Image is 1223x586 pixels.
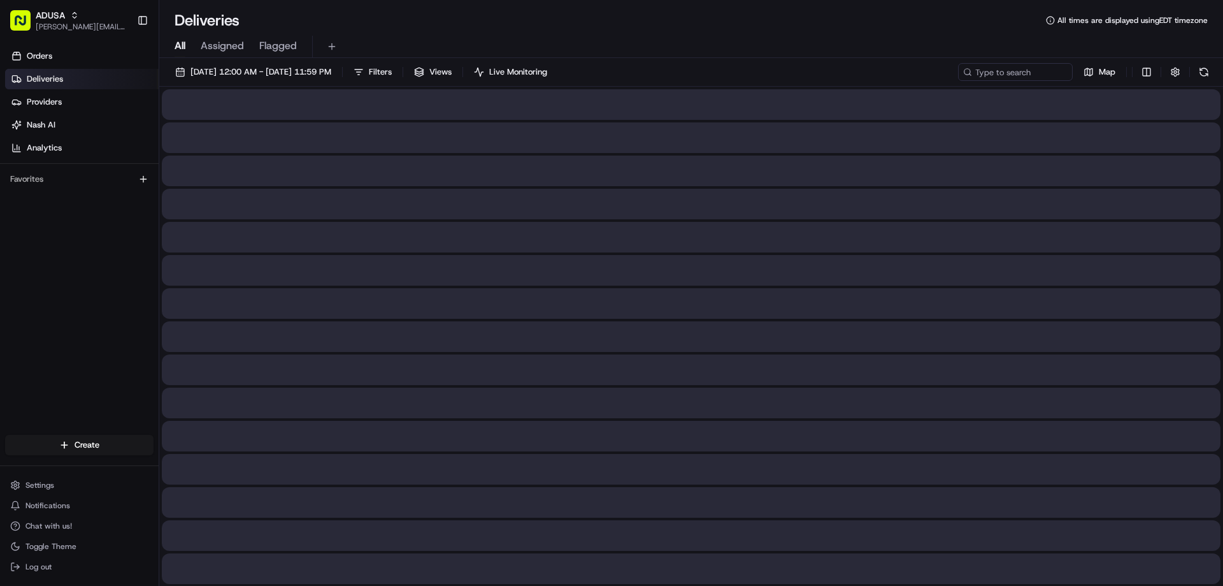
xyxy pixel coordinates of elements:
span: Flagged [259,38,297,54]
span: Chat with us! [25,521,72,531]
span: Filters [369,66,392,78]
button: Toggle Theme [5,538,154,555]
button: ADUSA[PERSON_NAME][EMAIL_ADDRESS][DOMAIN_NAME] [5,5,132,36]
input: Type to search [958,63,1073,81]
span: Nash AI [27,119,55,131]
button: Map [1078,63,1121,81]
span: Settings [25,480,54,490]
span: Live Monitoring [489,66,547,78]
button: Log out [5,558,154,576]
span: Orders [27,50,52,62]
button: Create [5,435,154,455]
button: Refresh [1195,63,1213,81]
span: All times are displayed using EDT timezone [1057,15,1208,26]
h1: Deliveries [175,10,240,31]
button: [PERSON_NAME][EMAIL_ADDRESS][DOMAIN_NAME] [36,22,127,32]
button: Notifications [5,497,154,515]
span: Notifications [25,501,70,511]
button: Views [408,63,457,81]
span: Assigned [201,38,244,54]
span: Views [429,66,452,78]
span: Toggle Theme [25,541,76,552]
button: Filters [348,63,397,81]
button: ADUSA [36,9,65,22]
a: Orders [5,46,159,66]
button: [DATE] 12:00 AM - [DATE] 11:59 PM [169,63,337,81]
a: Nash AI [5,115,159,135]
span: All [175,38,185,54]
div: Favorites [5,169,154,189]
span: Providers [27,96,62,108]
span: [DATE] 12:00 AM - [DATE] 11:59 PM [190,66,331,78]
span: Deliveries [27,73,63,85]
a: Analytics [5,138,159,158]
span: Create [75,439,99,451]
span: Analytics [27,142,62,154]
button: Chat with us! [5,517,154,535]
span: Map [1099,66,1115,78]
button: Live Monitoring [468,63,553,81]
button: Settings [5,476,154,494]
a: Deliveries [5,69,159,89]
span: Log out [25,562,52,572]
a: Providers [5,92,159,112]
